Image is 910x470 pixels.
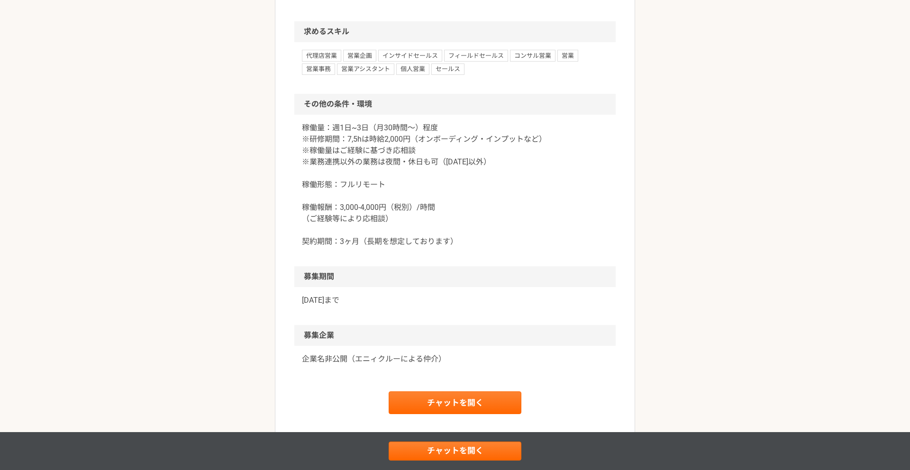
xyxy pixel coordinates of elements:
h2: 募集企業 [294,325,616,346]
span: インサイドセールス [378,50,442,61]
span: 営業事務 [302,63,335,75]
span: フィールドセールス [444,50,508,61]
a: チャットを開く [389,442,521,461]
h2: その他の条件・環境 [294,94,616,115]
span: コンサル営業 [510,50,555,61]
span: 個人営業 [396,63,429,75]
p: 稼働量：週1日~3日（月30時間〜）程度 ※研修期間：7,5hは時給2,000円（オンボーディング・インプットなど） ※稼働量はご経験に基づき応相談 ※業務連携以外の業務は夜間・休日も可（[DA... [302,122,608,247]
span: 営業企画 [343,50,376,61]
p: [DATE]まで [302,295,608,306]
a: チャットを開く [389,391,521,414]
span: セールス [431,63,464,75]
h2: 求めるスキル [294,21,616,42]
span: 営業アシスタント [337,63,394,75]
span: 営業 [557,50,578,61]
span: 代理店営業 [302,50,341,61]
h2: 募集期間 [294,266,616,287]
a: 企業名非公開（エニィクルーによる仲介） [302,353,608,365]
